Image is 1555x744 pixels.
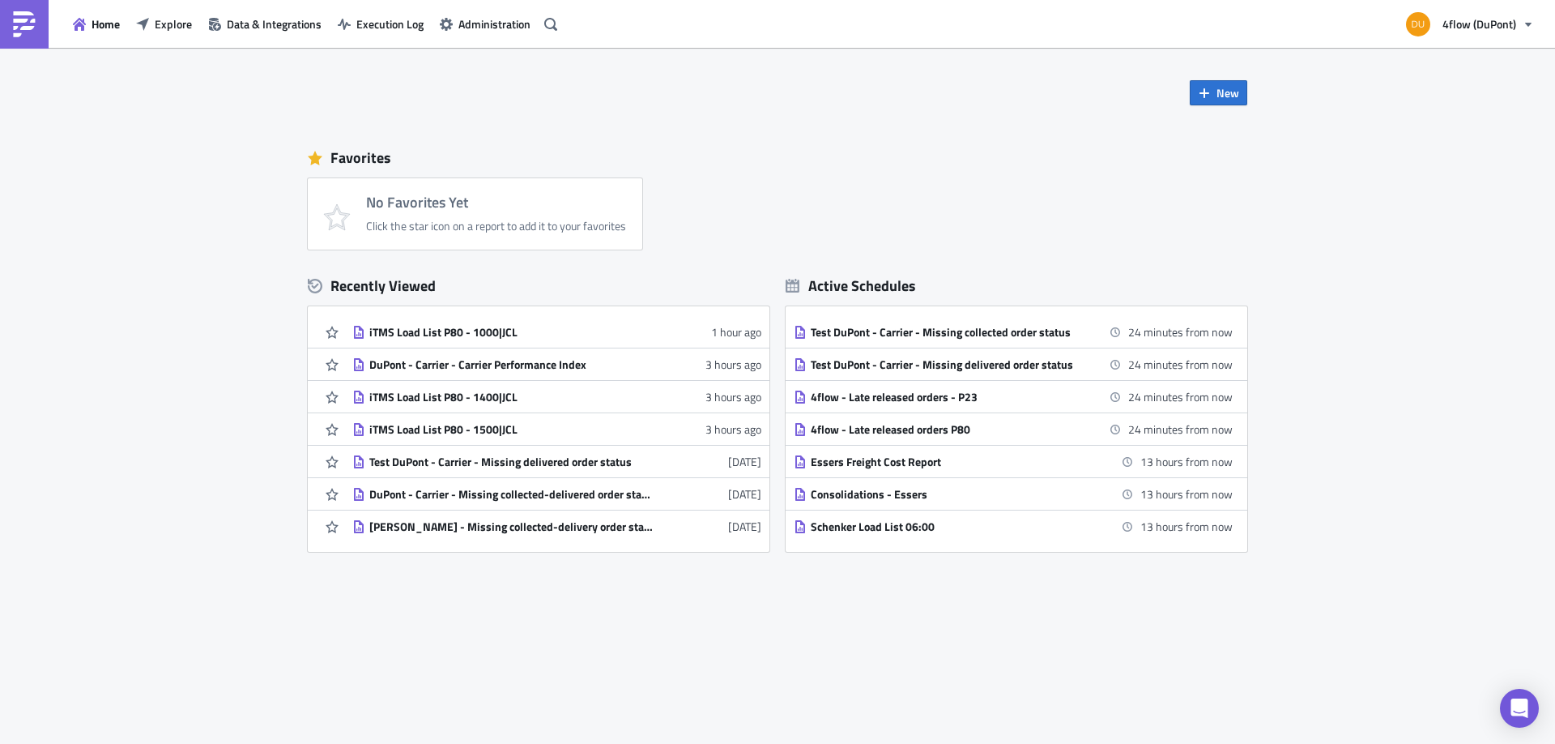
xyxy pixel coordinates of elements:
[308,274,769,298] div: Recently Viewed
[794,478,1233,510] a: Consolidations - Essers13 hours from now
[366,195,626,211] h4: No Favorites Yet
[352,478,761,510] a: DuPont - Carrier - Missing collected-delivered order status[DATE]
[356,15,424,32] span: Execution Log
[352,348,761,380] a: DuPont - Carrier - Carrier Performance Index3 hours ago
[369,325,653,340] div: iTMS Load List P80 - 1000|JCL
[92,15,120,32] span: Home
[1140,485,1233,502] time: 2025-10-14 06:00
[1500,689,1539,728] div: Open Intercom Messenger
[811,390,1094,404] div: 4flow - Late released orders - P23
[1404,11,1432,38] img: Avatar
[352,316,761,348] a: iTMS Load List P80 - 1000|JCL1 hour ago
[11,11,37,37] img: PushMetrics
[1216,84,1239,101] span: New
[794,511,1233,542] a: Schenker Load List 06:0013 hours from now
[728,485,761,502] time: 2025-10-10T15:59:50Z
[811,422,1094,437] div: 4flow - Late released orders P80
[128,11,200,36] button: Explore
[1128,421,1233,438] time: 2025-10-13 17:00
[308,146,1247,170] div: Favorites
[794,381,1233,413] a: 4flow - Late released orders - P2324 minutes from now
[1128,388,1233,405] time: 2025-10-13 17:00
[352,511,761,542] a: [PERSON_NAME] - Missing collected-delivery order status[DATE]
[366,219,626,233] div: Click the star icon on a report to add it to your favorites
[794,316,1233,348] a: Test DuPont - Carrier - Missing collected order status24 minutes from now
[811,487,1094,502] div: Consolidations - Essers
[1128,356,1233,373] time: 2025-10-13 17:00
[1190,80,1247,105] button: New
[811,520,1094,534] div: Schenker Load List 06:00
[1396,6,1543,42] button: 4flow (DuPont)
[794,413,1233,445] a: 4flow - Late released orders P8024 minutes from now
[811,325,1094,340] div: Test DuPont - Carrier - Missing collected order status
[65,11,128,36] button: Home
[705,388,761,405] time: 2025-10-13T11:24:54Z
[794,348,1233,380] a: Test DuPont - Carrier - Missing delivered order status24 minutes from now
[786,276,916,295] div: Active Schedules
[458,15,530,32] span: Administration
[705,356,761,373] time: 2025-10-13T11:27:53Z
[369,422,653,437] div: iTMS Load List P80 - 1500|JCL
[352,446,761,477] a: Test DuPont - Carrier - Missing delivered order status[DATE]
[369,487,653,502] div: DuPont - Carrier - Missing collected-delivered order status
[330,11,432,36] button: Execution Log
[369,357,653,372] div: DuPont - Carrier - Carrier Performance Index
[811,455,1094,469] div: Essers Freight Cost Report
[200,11,330,36] button: Data & Integrations
[1128,323,1233,340] time: 2025-10-13 17:00
[811,357,1094,372] div: Test DuPont - Carrier - Missing delivered order status
[352,413,761,445] a: iTMS Load List P80 - 1500|JCL3 hours ago
[155,15,192,32] span: Explore
[432,11,539,36] button: Administration
[1140,518,1233,535] time: 2025-10-14 06:00
[728,453,761,470] time: 2025-10-10T16:00:26Z
[352,381,761,413] a: iTMS Load List P80 - 1400|JCL3 hours ago
[728,518,761,535] time: 2025-10-10T15:59:25Z
[369,390,653,404] div: iTMS Load List P80 - 1400|JCL
[794,446,1233,477] a: Essers Freight Cost Report13 hours from now
[369,455,653,469] div: Test DuPont - Carrier - Missing delivered order status
[227,15,322,32] span: Data & Integrations
[705,421,761,438] time: 2025-10-13T11:14:51Z
[711,323,761,340] time: 2025-10-13T13:12:56Z
[1442,15,1516,32] span: 4flow (DuPont)
[1140,453,1233,470] time: 2025-10-14 06:00
[369,520,653,534] div: [PERSON_NAME] - Missing collected-delivery order status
